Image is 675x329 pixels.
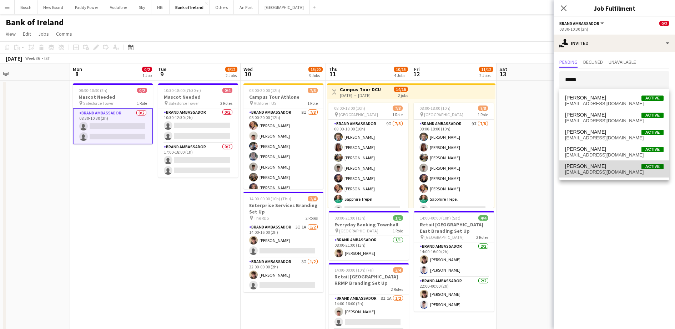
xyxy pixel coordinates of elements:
[308,67,323,72] span: 15/20
[329,221,409,228] h3: Everyday Banking Townhall
[394,67,408,72] span: 10/15
[133,0,151,14] button: Sky
[225,67,237,72] span: 6/12
[259,0,310,14] button: [GEOGRAPHIC_DATA]
[554,4,675,13] h3: Job Fulfilment
[249,196,291,201] span: 14:00-00:00 (10h) (Thu)
[243,83,323,189] app-job-card: 08:00-20:00 (12h)7/8Campus Tour Athlone Athlone TUS1 RoleBrand Ambassador8I7/808:00-20:00 (12h)[P...
[6,17,64,28] h1: Bank of Ireland
[35,29,52,38] a: Jobs
[559,21,599,26] span: Brand Ambassador
[170,0,210,14] button: Bank of Ireland
[243,202,323,215] h3: Enterprise Services Branding Set Up
[104,0,133,14] button: Vodafone
[419,106,450,111] span: 08:00-18:00 (10h)
[69,0,104,14] button: Paddy Power
[254,215,269,221] span: The RDS
[583,60,603,65] span: Declined
[329,66,338,72] span: Thu
[414,66,420,72] span: Fri
[340,86,381,93] h3: Campus Tour DCU
[641,147,664,152] span: Active
[328,70,338,78] span: 11
[394,87,408,92] span: 14/16
[220,101,232,106] span: 2 Roles
[307,101,318,106] span: 1 Role
[44,56,50,61] div: IST
[479,67,493,72] span: 11/12
[414,120,494,216] app-card-role: Brand Ambassador9I7/808:00-18:00 (10h)[PERSON_NAME][PERSON_NAME][PERSON_NAME][PERSON_NAME][PERSON...
[83,101,114,106] span: Salesforce Tower
[565,101,664,107] span: david18181@icloud.com
[15,0,37,14] button: Bosch
[329,211,409,260] app-job-card: 08:00-21:00 (13h)1/1Everyday Banking Townhall [GEOGRAPHIC_DATA]1 RoleBrand Ambassador1/108:00-21:...
[565,135,664,141] span: onwambu@gmail.com
[414,242,494,277] app-card-role: Brand Ambassador2/214:00-16:00 (2h)[PERSON_NAME][PERSON_NAME]
[164,88,201,93] span: 10:30-18:00 (7h30m)
[393,215,403,221] span: 1/1
[137,101,147,106] span: 1 Role
[73,83,153,144] app-job-card: 08:30-10:30 (2h)0/2Mascot Needed Salesforce Tower1 RoleBrand Ambassador0/208:30-10:30 (2h)
[329,273,409,286] h3: Retail [GEOGRAPHIC_DATA] RRMP Branding Set Up
[73,108,153,144] app-card-role: Brand Ambassador0/208:30-10:30 (2h)
[72,70,82,78] span: 8
[565,129,606,135] span: David Nwambu
[565,169,664,175] span: david8woods@gmail.com
[414,277,494,312] app-card-role: Brand Ambassador2/222:00-00:00 (2h)[PERSON_NAME][PERSON_NAME]
[340,93,381,98] div: [DATE] → [DATE]
[479,73,493,78] div: 2 Jobs
[424,235,464,240] span: [GEOGRAPHIC_DATA]
[393,228,403,233] span: 1 Role
[559,21,605,26] button: Brand Ambassador
[398,92,408,98] div: 2 jobs
[334,267,374,273] span: 14:00-00:00 (10h) (Fri)
[414,103,494,208] app-job-card: 08:00-18:00 (10h)7/8 [GEOGRAPHIC_DATA]1 RoleBrand Ambassador9I7/808:00-18:00 (10h)[PERSON_NAME][P...
[554,35,675,52] div: Invited
[641,130,664,135] span: Active
[158,83,238,178] app-job-card: 10:30-18:00 (7h30m)0/4Mascot Needed Salesforce Tower2 RolesBrand Ambassador0/210:30-12:30 (2h) Br...
[222,88,232,93] span: 0/4
[641,96,664,101] span: Active
[243,223,323,258] app-card-role: Brand Ambassador3I1A1/214:00-16:00 (2h)[PERSON_NAME]
[565,95,606,101] span: David Allen
[391,287,403,292] span: 2 Roles
[478,215,488,221] span: 4/4
[24,56,41,61] span: Week 36
[38,31,49,37] span: Jobs
[565,118,664,124] span: davidhale215@gmail.com
[413,70,420,78] span: 12
[73,66,82,72] span: Mon
[226,73,237,78] div: 2 Jobs
[392,112,403,117] span: 1 Role
[20,29,34,38] a: Edit
[414,211,494,312] app-job-card: 14:00-00:00 (10h) (Sat)4/4Retail [GEOGRAPHIC_DATA] East Branding Set Up [GEOGRAPHIC_DATA]2 RolesB...
[329,236,409,260] app-card-role: Brand Ambassador1/108:00-21:00 (13h)[PERSON_NAME]
[158,143,238,178] app-card-role: Brand Ambassador0/217:00-18:00 (1h)
[234,0,259,14] button: An Post
[609,60,636,65] span: Unavailable
[499,66,507,72] span: Sat
[565,163,606,169] span: David Woods
[157,70,166,78] span: 9
[414,221,494,234] h3: Retail [GEOGRAPHIC_DATA] East Branding Set Up
[158,94,238,100] h3: Mascot Needed
[210,0,234,14] button: Others
[158,108,238,143] app-card-role: Brand Ambassador0/210:30-12:30 (2h)
[158,66,166,72] span: Tue
[308,88,318,93] span: 7/8
[306,215,318,221] span: 2 Roles
[498,70,507,78] span: 13
[393,106,403,111] span: 7/8
[243,192,323,292] app-job-card: 14:00-00:00 (10h) (Thu)2/4Enterprise Services Branding Set Up The RDS2 RolesBrand Ambassador3I1A1...
[254,101,276,106] span: Athlone TUS
[424,112,463,117] span: [GEOGRAPHIC_DATA]
[73,94,153,100] h3: Mascot Needed
[659,21,669,26] span: 0/2
[243,94,323,100] h3: Campus Tour Athlone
